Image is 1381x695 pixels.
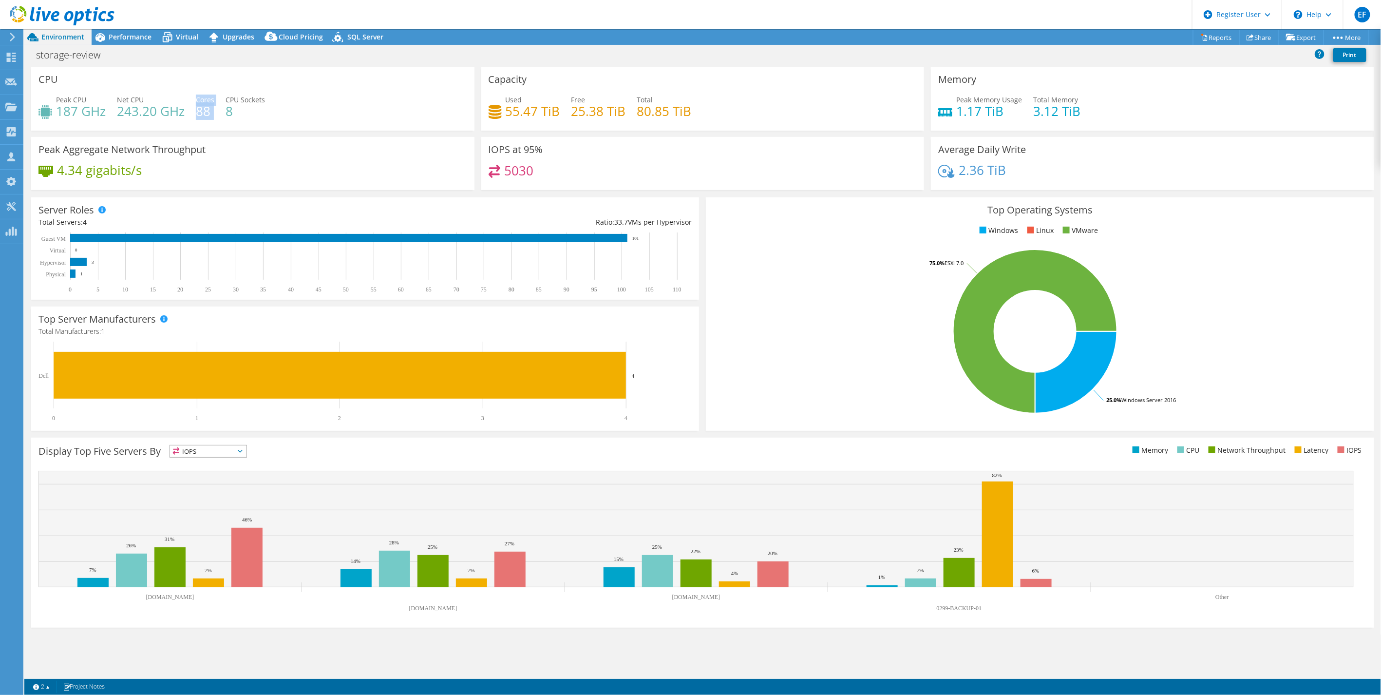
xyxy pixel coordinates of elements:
[398,286,404,293] text: 60
[32,50,115,60] h1: storage-review
[1060,225,1098,236] li: VMware
[89,567,96,573] text: 7%
[468,567,475,573] text: 7%
[614,556,624,562] text: 15%
[38,217,365,228] div: Total Servers:
[109,32,151,41] span: Performance
[117,95,144,104] span: Net CPU
[1033,95,1078,104] span: Total Memory
[343,286,349,293] text: 50
[50,247,66,254] text: Virtual
[41,235,66,242] text: Guest VM
[1279,30,1324,45] a: Export
[1130,445,1169,456] li: Memory
[1215,594,1229,600] text: Other
[571,106,626,116] h4: 25.38 TiB
[260,286,266,293] text: 35
[954,547,964,553] text: 23%
[1033,106,1080,116] h4: 3.12 TiB
[713,205,1366,215] h3: Top Operating Systems
[637,95,653,104] span: Total
[196,106,214,116] h4: 88
[652,544,662,550] text: 25%
[1294,10,1303,19] svg: \n
[96,286,99,293] text: 5
[205,567,212,573] text: 7%
[506,106,560,116] h4: 55.47 TiB
[83,217,87,227] span: 4
[1032,568,1040,574] text: 6%
[38,314,156,325] h3: Top Server Manufacturers
[56,106,106,116] h4: 187 GHz
[38,326,692,337] h4: Total Manufacturers:
[40,259,66,266] text: Hypervisor
[69,286,72,293] text: 0
[52,415,55,422] text: 0
[992,472,1002,478] text: 82%
[195,415,198,422] text: 1
[226,106,265,116] h4: 8
[945,259,964,267] tspan: ESXi 7.0
[1121,396,1176,404] tspan: Windows Server 2016
[196,95,214,104] span: Cores
[365,217,692,228] div: Ratio: VMs per Hypervisor
[731,570,738,576] text: 4%
[223,32,254,41] span: Upgrades
[279,32,323,41] span: Cloud Pricing
[768,550,777,556] text: 20%
[80,271,83,276] text: 1
[316,286,322,293] text: 45
[937,605,982,612] text: 0299-BACKUP-01
[56,681,112,693] a: Project Notes
[624,415,627,422] text: 4
[57,165,142,175] h4: 4.34 gigabits/s
[571,95,586,104] span: Free
[536,286,542,293] text: 85
[75,248,77,252] text: 0
[917,567,924,573] text: 7%
[878,574,886,580] text: 1%
[673,286,681,293] text: 110
[454,286,459,293] text: 70
[92,260,94,265] text: 3
[489,74,527,85] h3: Capacity
[632,373,635,379] text: 4
[956,95,1022,104] span: Peak Memory Usage
[56,95,86,104] span: Peak CPU
[938,144,1026,155] h3: Average Daily Write
[117,106,185,116] h4: 243.20 GHz
[126,542,136,548] text: 26%
[504,165,533,176] h4: 5030
[1333,48,1366,62] a: Print
[564,286,569,293] text: 90
[371,286,377,293] text: 55
[1025,225,1054,236] li: Linux
[41,32,84,41] span: Environment
[645,286,654,293] text: 105
[170,445,246,457] span: IOPS
[956,106,1022,116] h4: 1.17 TiB
[226,95,265,104] span: CPU Sockets
[101,327,105,336] span: 1
[959,165,1006,175] h4: 2.36 TiB
[929,259,945,267] tspan: 75.0%
[150,286,156,293] text: 15
[205,286,211,293] text: 25
[146,594,194,600] text: [DOMAIN_NAME]
[1324,30,1369,45] a: More
[1239,30,1279,45] a: Share
[428,544,437,550] text: 25%
[389,540,399,545] text: 28%
[1206,445,1286,456] li: Network Throughput
[481,415,484,422] text: 3
[1292,445,1329,456] li: Latency
[409,605,457,612] text: [DOMAIN_NAME]
[426,286,432,293] text: 65
[233,286,239,293] text: 30
[122,286,128,293] text: 10
[614,217,628,227] span: 33.7
[338,415,341,422] text: 2
[506,95,522,104] span: Used
[977,225,1019,236] li: Windows
[46,271,66,278] text: Physical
